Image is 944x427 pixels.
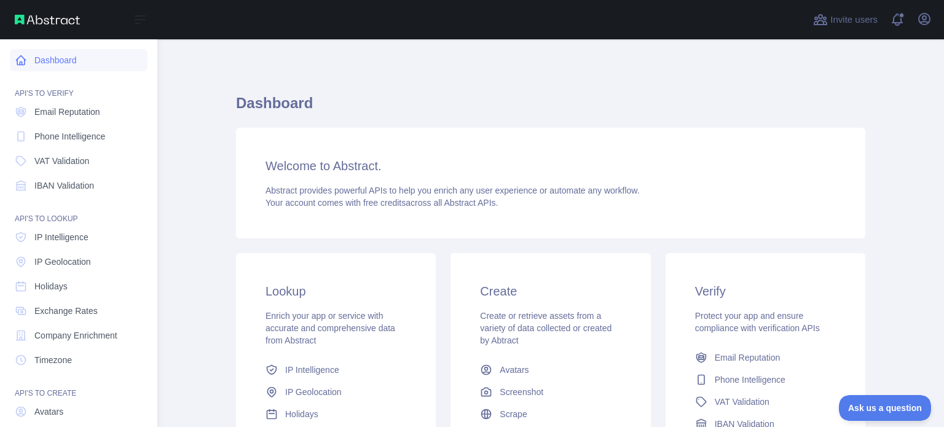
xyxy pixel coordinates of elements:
[261,403,411,425] a: Holidays
[500,408,527,420] span: Scrape
[265,157,836,174] h3: Welcome to Abstract.
[475,403,626,425] a: Scrape
[34,106,100,118] span: Email Reputation
[690,347,841,369] a: Email Reputation
[10,101,147,123] a: Email Reputation
[34,179,94,192] span: IBAN Validation
[10,324,147,347] a: Company Enrichment
[695,283,836,300] h3: Verify
[265,311,395,345] span: Enrich your app or service with accurate and comprehensive data from Abstract
[265,283,406,300] h3: Lookup
[830,13,878,27] span: Invite users
[34,305,98,317] span: Exchange Rates
[285,364,339,376] span: IP Intelligence
[10,251,147,273] a: IP Geolocation
[34,329,117,342] span: Company Enrichment
[34,130,105,143] span: Phone Intelligence
[10,374,147,398] div: API'S TO CREATE
[715,374,785,386] span: Phone Intelligence
[10,401,147,423] a: Avatars
[34,231,88,243] span: IP Intelligence
[236,93,865,123] h1: Dashboard
[261,381,411,403] a: IP Geolocation
[34,280,68,292] span: Holidays
[34,354,72,366] span: Timezone
[10,49,147,71] a: Dashboard
[475,359,626,381] a: Avatars
[10,199,147,224] div: API'S TO LOOKUP
[690,369,841,391] a: Phone Intelligence
[475,381,626,403] a: Screenshot
[285,386,342,398] span: IP Geolocation
[261,359,411,381] a: IP Intelligence
[265,198,498,208] span: Your account comes with across all Abstract APIs.
[363,198,406,208] span: free credits
[839,395,932,421] iframe: Toggle Customer Support
[285,408,318,420] span: Holidays
[34,155,89,167] span: VAT Validation
[690,391,841,413] a: VAT Validation
[10,300,147,322] a: Exchange Rates
[715,351,781,364] span: Email Reputation
[480,311,612,345] span: Create or retrieve assets from a variety of data collected or created by Abtract
[695,311,820,333] span: Protect your app and ensure compliance with verification APIs
[10,125,147,147] a: Phone Intelligence
[34,405,63,418] span: Avatars
[10,74,147,98] div: API'S TO VERIFY
[811,10,880,29] button: Invite users
[480,283,621,300] h3: Create
[500,364,529,376] span: Avatars
[715,396,769,408] span: VAT Validation
[10,275,147,297] a: Holidays
[10,226,147,248] a: IP Intelligence
[10,349,147,371] a: Timezone
[10,150,147,172] a: VAT Validation
[500,386,543,398] span: Screenshot
[265,186,640,195] span: Abstract provides powerful APIs to help you enrich any user experience or automate any workflow.
[34,256,91,268] span: IP Geolocation
[10,174,147,197] a: IBAN Validation
[15,15,80,25] img: Abstract API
